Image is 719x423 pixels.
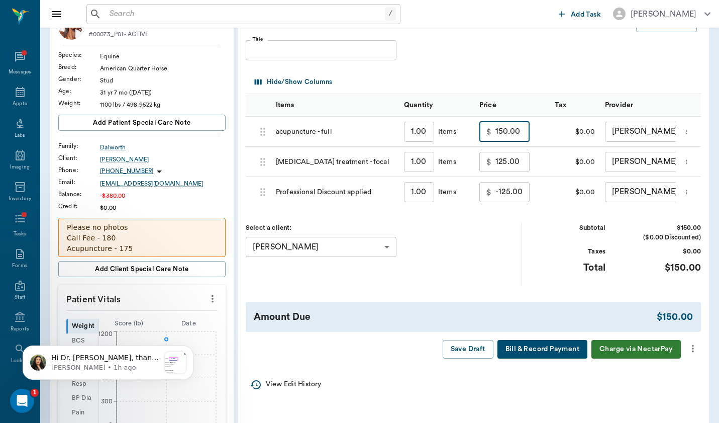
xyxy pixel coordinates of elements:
[591,340,681,359] button: Charge via NectarPay
[21,289,168,300] div: Add Override Schedule
[271,117,399,147] div: acupuncture - full
[100,179,226,188] a: [EMAIL_ADDRESS][DOMAIN_NAME]
[100,155,226,164] a: [PERSON_NAME]
[495,152,530,172] input: 0.00
[100,143,226,152] div: Dalworth
[550,117,600,147] div: $0.00
[58,62,100,71] div: Breed :
[404,91,433,119] div: Quantity
[15,132,25,139] div: Labs
[15,224,186,244] button: Search for help
[626,233,701,242] div: ($0.00 Discounted)
[67,314,134,354] button: Messages
[100,398,112,404] tspan: 300
[93,117,190,128] span: Add patient Special Care Note
[605,182,705,202] div: [PERSON_NAME]
[58,190,100,199] div: Balance :
[10,389,34,413] iframe: Intercom live chat
[106,7,385,21] input: Search
[15,248,186,267] div: Look Up Module
[555,91,566,119] div: Tax
[21,308,168,318] div: Estimates & Invoices
[105,152,134,162] div: • 1h ago
[271,94,399,117] div: Items
[605,5,718,23] button: [PERSON_NAME]
[14,230,26,238] div: Tasks
[681,184,692,201] button: more
[12,262,27,270] div: Forms
[550,94,600,117] div: Tax
[159,319,219,328] div: Date
[434,187,456,197] div: Items
[266,379,321,390] p: View Edit History
[550,147,600,177] div: $0.00
[495,122,530,142] input: 0.00
[530,247,605,257] div: Taxes
[100,52,226,61] div: Equine
[100,191,226,200] div: -$380.00
[58,285,226,310] p: Patient Vitals
[15,285,186,304] div: Add Override Schedule
[58,178,100,187] div: Email :
[204,290,221,307] button: more
[100,167,153,176] p: [PHONE_NUMBER]
[58,99,100,108] div: Weight :
[252,74,335,90] button: Select columns
[10,176,191,214] div: Send us a messageWe typically reply in under 15 minutes
[254,310,657,324] div: Amount Due
[276,91,294,119] div: Items
[497,340,587,359] button: Bill & Record Payment
[15,267,186,285] div: Kennels/Boarding Settings
[399,94,474,117] div: Quantity
[95,264,189,275] span: Add client Special Care Note
[605,91,633,119] div: Provider
[626,261,701,275] div: $150.00
[58,74,100,83] div: Gender :
[10,163,30,171] div: Imaging
[159,339,175,346] span: Help
[100,64,226,73] div: American Quarter Horse
[21,229,81,239] span: Search for help
[605,122,705,142] div: [PERSON_NAME]
[58,153,100,162] div: Client :
[486,156,491,168] p: $
[246,237,396,257] div: [PERSON_NAME]
[58,115,226,131] button: Add patient Special Care Note
[626,247,701,257] div: $0.00
[550,177,600,207] div: $0.00
[271,147,399,177] div: [MEDICAL_DATA] treatment - focal
[15,304,186,322] div: Estimates & Invoices
[538,185,543,200] button: message
[530,223,605,233] div: Subtotal
[530,261,605,275] div: Total
[100,88,226,97] div: 31 yr 7 mo ([DATE])
[67,222,217,296] p: Please no photos Call Fee - 180 Acupuncture - 175 Only available [DATE] thru [DATE] Barn location...
[58,141,100,150] div: Family :
[100,203,226,212] div: $0.00
[253,36,263,43] label: Title
[66,405,98,420] div: Pain
[21,252,168,263] div: Look Up Module
[21,127,180,137] div: Recent message
[11,133,190,171] div: Profile image for LizbethHi Dr. [PERSON_NAME], thanks for reaching out. 2. Are you referring to t...
[495,182,530,202] input: 0.00
[9,195,31,203] div: Inventory
[20,89,181,106] p: How can we help?
[13,100,27,108] div: Appts
[66,391,98,406] div: BP Dia
[15,294,25,301] div: Staff
[22,339,45,346] span: Home
[58,87,100,96] div: Age :
[21,271,168,281] div: Kennels/Boarding Settings
[20,71,181,89] p: Hi [PERSON_NAME]
[626,223,701,233] div: $150.00
[486,186,491,198] p: $
[20,16,40,36] img: Profile image for Lizbeth
[443,340,493,359] button: Save Draft
[271,177,399,207] div: Professional Discount applied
